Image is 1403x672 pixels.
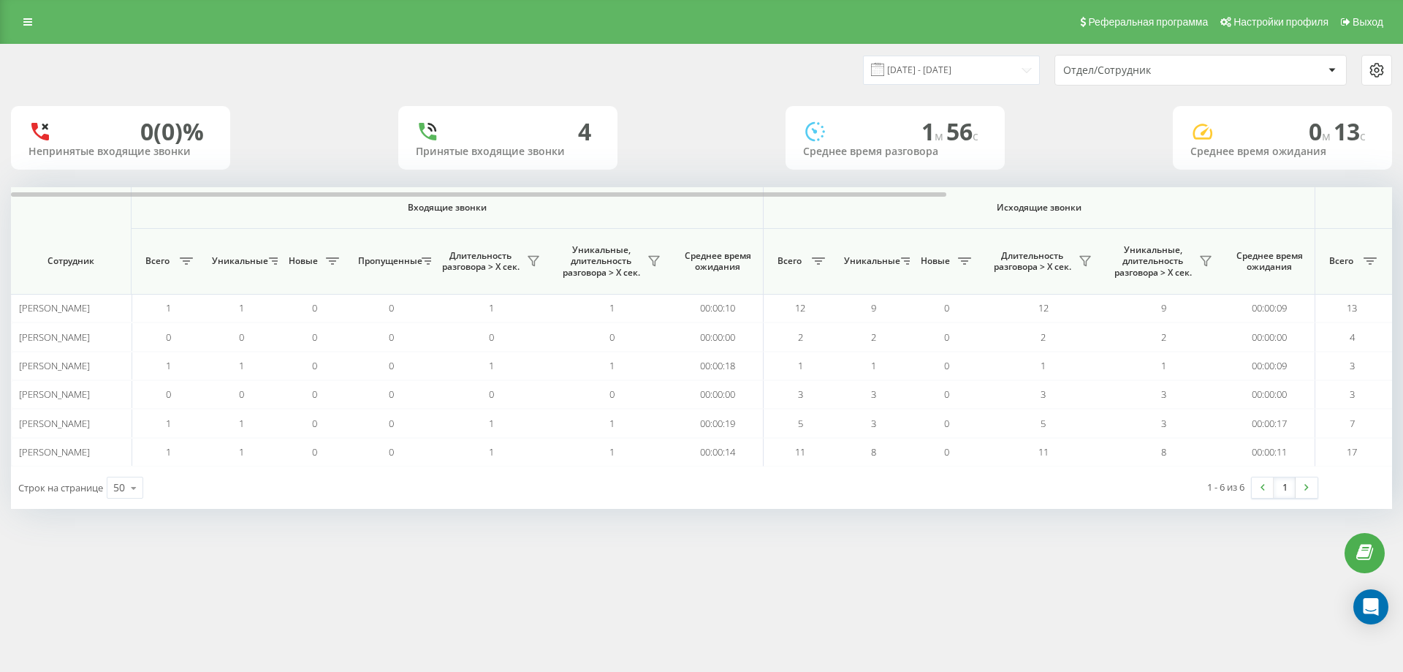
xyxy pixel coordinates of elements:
span: 0 [389,301,394,314]
span: м [935,128,946,144]
div: 0 (0)% [140,118,204,146]
span: 9 [871,301,876,314]
td: 00:00:00 [1224,322,1315,351]
span: 56 [946,116,978,147]
span: 1 [489,445,494,458]
span: 0 [609,388,615,401]
span: Уникальные [212,255,265,267]
span: 1 [166,417,171,430]
span: 0 [389,445,394,458]
span: 1 [166,359,171,372]
span: 0 [944,417,949,430]
span: 0 [312,388,317,401]
span: 0 [489,388,494,401]
span: Сотрудник [23,255,118,267]
span: 12 [1038,301,1049,314]
span: 1 [239,445,244,458]
span: [PERSON_NAME] [19,445,90,458]
span: 0 [389,331,394,344]
div: 4 [578,118,591,146]
span: 4 [1350,331,1355,344]
td: 00:00:00 [672,380,764,409]
td: 00:00:09 [1224,294,1315,322]
td: 00:00:18 [672,352,764,380]
span: 0 [389,359,394,372]
span: 13 [1334,116,1366,147]
div: Среднее время ожидания [1190,146,1375,158]
span: 3 [871,417,876,430]
span: Выход [1353,16,1383,28]
span: м [1322,128,1334,144]
span: [PERSON_NAME] [19,301,90,314]
span: 1 [489,301,494,314]
span: Исходящие звонки [798,202,1281,214]
span: 1 [489,417,494,430]
span: 0 [239,388,244,401]
span: 1 [921,116,946,147]
span: c [973,128,978,144]
span: 11 [795,445,805,458]
span: 0 [1309,116,1334,147]
span: Входящие звонки [170,202,725,214]
div: Непринятые входящие звонки [28,146,213,158]
span: 3 [1350,388,1355,401]
td: 00:00:00 [672,322,764,351]
span: 0 [944,331,949,344]
span: 0 [312,417,317,430]
span: 11 [1038,445,1049,458]
span: Уникальные, длительность разговора > Х сек. [1111,244,1195,279]
span: 1 [166,301,171,314]
span: Уникальные [844,255,897,267]
span: Длительность разговора > Х сек. [990,250,1074,273]
span: 0 [389,388,394,401]
span: [PERSON_NAME] [19,388,90,401]
span: 0 [489,331,494,344]
span: 9 [1161,301,1166,314]
span: 1 [798,359,803,372]
td: 00:00:09 [1224,352,1315,380]
td: 00:00:00 [1224,380,1315,409]
span: 1 [239,301,244,314]
span: 0 [944,445,949,458]
span: 1 [166,445,171,458]
span: 17 [1347,445,1357,458]
div: 1 - 6 из 6 [1207,480,1244,494]
span: 0 [166,388,171,401]
td: 00:00:10 [672,294,764,322]
span: Уникальные, длительность разговора > Х сек. [559,244,643,279]
span: 0 [312,301,317,314]
span: Среднее время ожидания [683,250,752,273]
span: 2 [798,331,803,344]
span: 2 [1041,331,1046,344]
span: 1 [609,301,615,314]
span: Реферальная программа [1088,16,1208,28]
span: 8 [871,445,876,458]
span: Всего [771,255,807,267]
span: 1 [609,359,615,372]
span: Всего [139,255,175,267]
span: [PERSON_NAME] [19,417,90,430]
span: 0 [312,359,317,372]
span: Новые [285,255,322,267]
div: 50 [113,480,125,495]
td: 00:00:17 [1224,409,1315,437]
span: 0 [312,331,317,344]
td: 00:00:11 [1224,438,1315,467]
span: Среднее время ожидания [1235,250,1304,273]
span: [PERSON_NAME] [19,331,90,344]
div: Принятые входящие звонки [416,146,600,158]
span: 3 [1041,388,1046,401]
td: 00:00:14 [672,438,764,467]
td: 00:00:19 [672,409,764,437]
div: Open Intercom Messenger [1353,589,1388,624]
span: 2 [1161,331,1166,344]
span: 3 [871,388,876,401]
span: 0 [166,331,171,344]
div: Среднее время разговора [803,146,987,158]
span: c [1360,128,1366,144]
span: 0 [389,417,394,430]
span: 1 [239,417,244,430]
span: 0 [312,445,317,458]
span: 12 [795,301,805,314]
span: 1 [1161,359,1166,372]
